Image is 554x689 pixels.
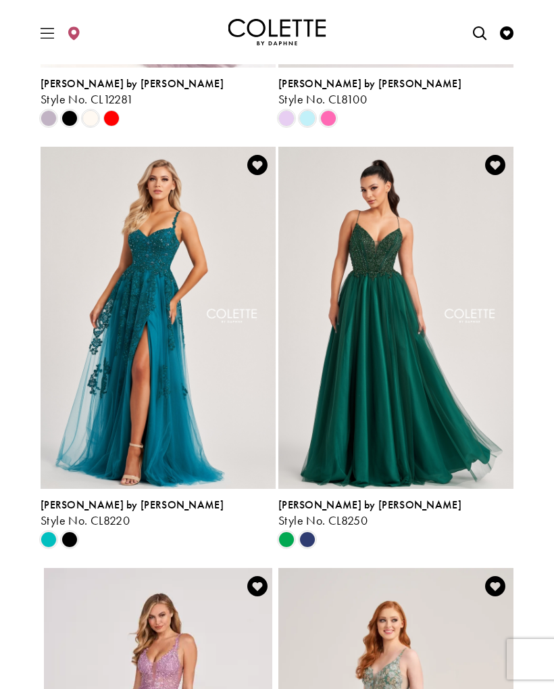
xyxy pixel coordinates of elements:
i: Jade [41,531,57,548]
img: Colette by Daphne [228,19,326,46]
span: [PERSON_NAME] by [PERSON_NAME] [278,498,461,512]
span: Toggle Main Navigation Menu [37,14,57,51]
i: Diamond White [82,110,99,126]
a: Add to Wishlist [481,151,509,179]
a: Add to Wishlist [481,572,509,600]
span: [PERSON_NAME] by [PERSON_NAME] [41,498,224,512]
div: Colette by Daphne Style No. CL8220 [41,499,276,527]
span: Style No. CL8250 [278,513,368,528]
i: Lilac [278,110,295,126]
a: Add to Wishlist [243,572,272,600]
i: Navy Blue [299,531,316,548]
i: Black [61,110,78,126]
i: Emerald [278,531,295,548]
span: Style No. CL8100 [278,91,367,107]
a: Open Search dialog [470,14,490,51]
div: Colette by Daphne Style No. CL8100 [278,78,513,106]
div: Colette by Daphne Style No. CL12281 [41,78,276,106]
div: Header Menu Left. Buttons: Hamburger menu , Store Locator [34,11,88,54]
i: Red [103,110,120,126]
span: [PERSON_NAME] by [PERSON_NAME] [41,76,224,91]
div: Colette by Daphne Style No. CL8250 [278,499,513,527]
i: Heather [41,110,57,126]
a: Colette by Daphne Homepage [228,19,326,46]
i: Light Blue [299,110,316,126]
i: Pink [320,110,336,126]
a: Visit Colette by Daphne Style No. CL8250 Page [278,147,513,489]
span: [PERSON_NAME] by [PERSON_NAME] [278,76,461,91]
span: Style No. CL12281 [41,91,134,107]
i: Black [61,531,78,548]
div: Header Menu. Buttons: Search, Wishlist [467,11,520,54]
a: Add to Wishlist [243,151,272,179]
a: Visit Wishlist Page [497,14,517,51]
a: Visit Store Locator page [64,14,84,51]
span: Style No. CL8220 [41,513,130,528]
a: Visit Colette by Daphne Style No. CL8220 Page [41,147,276,489]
